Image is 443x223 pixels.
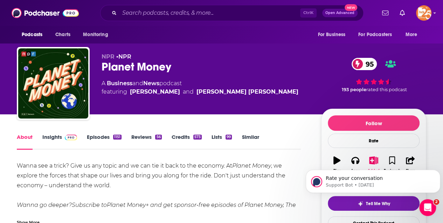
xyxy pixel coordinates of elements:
span: and [132,80,143,87]
button: open menu [78,28,117,41]
button: open menu [354,28,402,41]
span: rated this podcast [366,87,407,92]
div: 1151 [113,135,122,140]
em: Subscribe to [72,202,107,208]
span: Logged in as kerrifulks [416,5,431,21]
a: 95 [352,58,377,70]
iframe: Intercom live chat [419,199,436,216]
span: Ctrl K [300,8,317,18]
span: For Podcasters [358,30,392,40]
span: Charts [55,30,70,40]
a: Charts [51,28,75,41]
button: open menu [401,28,426,41]
button: Follow [328,115,420,131]
span: NPR [102,53,115,60]
button: Play [328,152,346,177]
button: Share [401,152,420,177]
div: Rate [328,134,420,148]
img: Planet Money [18,48,88,119]
a: Episodes1151 [87,134,122,150]
button: Show profile menu [416,5,431,21]
a: Amanda Aronczyk [130,88,180,96]
button: Open AdvancedNew [322,9,358,17]
button: open menu [17,28,51,41]
span: Podcasts [22,30,42,40]
a: News [143,80,159,87]
button: Apps [346,152,364,177]
img: Podchaser Pro [65,135,77,140]
a: Lists99 [212,134,232,150]
div: 573 [193,135,202,140]
div: Search podcasts, credits, & more... [100,5,364,21]
button: open menu [313,28,354,41]
div: A podcast [102,79,298,96]
div: 95 193 peoplerated this podcast [321,53,426,97]
img: User Profile [416,5,431,21]
span: • [116,53,131,60]
span: featuring [102,88,298,96]
iframe: Intercom notifications message [303,155,443,204]
a: Credits573 [172,134,202,150]
span: 2 [434,199,439,205]
span: Open Advanced [325,11,354,15]
a: Show notifications dropdown [379,7,391,19]
a: Business [107,80,132,87]
a: Reviews56 [131,134,161,150]
input: Search podcasts, credits, & more... [119,7,300,19]
button: Added [365,152,383,177]
a: About [17,134,33,150]
span: 95 [359,58,377,70]
em: Planet Money [232,162,271,169]
span: For Business [318,30,345,40]
a: InsightsPodchaser Pro [42,134,77,150]
div: 56 [155,135,161,140]
a: Sarah Aida Gonzalez [196,88,298,96]
span: Monitoring [83,30,108,40]
a: Similar [242,134,259,150]
button: Bookmark [383,152,401,177]
img: Podchaser - Follow, Share and Rate Podcasts [12,6,79,20]
a: Show notifications dropdown [397,7,408,19]
a: NPR [118,53,131,60]
span: More [406,30,417,40]
div: 99 [226,135,232,140]
span: New [345,4,357,11]
span: 193 people [342,87,366,92]
span: and [183,88,194,96]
